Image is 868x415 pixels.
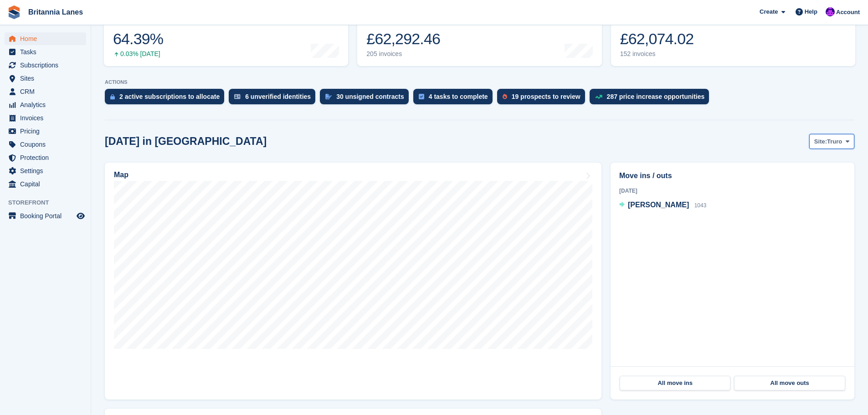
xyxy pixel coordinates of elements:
[119,93,220,100] div: 2 active subscriptions to allocate
[336,93,404,100] div: 30 unsigned contracts
[619,187,846,195] div: [DATE]
[628,201,689,209] span: [PERSON_NAME]
[5,178,86,190] a: menu
[607,93,705,100] div: 287 price increase opportunities
[497,89,590,109] a: 19 prospects to review
[805,7,817,16] span: Help
[20,32,75,45] span: Home
[5,46,86,58] a: menu
[105,135,267,148] h2: [DATE] in [GEOGRAPHIC_DATA]
[357,8,601,66] a: Month-to-date sales £62,292.46 205 invoices
[20,164,75,177] span: Settings
[5,164,86,177] a: menu
[595,95,602,99] img: price_increase_opportunities-93ffe204e8149a01c8c9dc8f82e8f89637d9d84a8eef4429ea346261dce0b2c0.svg
[25,5,87,20] a: Britannia Lanes
[110,94,115,100] img: active_subscription_to_allocate_icon-d502201f5373d7db506a760aba3b589e785aa758c864c3986d89f69b8ff3...
[20,178,75,190] span: Capital
[619,170,846,181] h2: Move ins / outs
[20,72,75,85] span: Sites
[512,93,580,100] div: 19 prospects to review
[620,50,694,58] div: 152 invoices
[320,89,413,109] a: 30 unsigned contracts
[5,151,86,164] a: menu
[325,94,332,99] img: contract_signature_icon-13c848040528278c33f63329250d36e43548de30e8caae1d1a13099fd9432cc5.svg
[620,30,694,48] div: £62,074.02
[419,94,424,99] img: task-75834270c22a3079a89374b754ae025e5fb1db73e45f91037f5363f120a921f8.svg
[809,134,854,149] button: Site: Truro
[7,5,21,19] img: stora-icon-8386f47178a22dfd0bd8f6a31ec36ba5ce8667c1dd55bd0f319d3a0aa187defe.svg
[20,125,75,138] span: Pricing
[620,376,730,390] a: All move ins
[113,50,163,58] div: 0.03% [DATE]
[20,98,75,111] span: Analytics
[20,112,75,124] span: Invoices
[619,200,706,211] a: [PERSON_NAME] 1043
[734,376,845,390] a: All move outs
[590,89,714,109] a: 287 price increase opportunities
[5,98,86,111] a: menu
[5,125,86,138] a: menu
[694,202,707,209] span: 1043
[75,210,86,221] a: Preview store
[5,72,86,85] a: menu
[5,59,86,72] a: menu
[366,50,440,58] div: 205 invoices
[5,85,86,98] a: menu
[20,46,75,58] span: Tasks
[760,7,778,16] span: Create
[20,59,75,72] span: Subscriptions
[105,163,601,400] a: Map
[827,137,842,146] span: Truro
[826,7,835,16] img: Mark Lane
[836,8,860,17] span: Account
[503,94,507,99] img: prospect-51fa495bee0391a8d652442698ab0144808aea92771e9ea1ae160a38d050c398.svg
[814,137,827,146] span: Site:
[413,89,497,109] a: 4 tasks to complete
[105,89,229,109] a: 2 active subscriptions to allocate
[105,79,854,85] p: ACTIONS
[366,30,440,48] div: £62,292.46
[611,8,855,66] a: Awaiting payment £62,074.02 152 invoices
[20,138,75,151] span: Coupons
[20,151,75,164] span: Protection
[114,171,128,179] h2: Map
[8,198,91,207] span: Storefront
[245,93,311,100] div: 6 unverified identities
[229,89,320,109] a: 6 unverified identities
[5,112,86,124] a: menu
[20,210,75,222] span: Booking Portal
[5,138,86,151] a: menu
[104,8,348,66] a: Occupancy 64.39% 0.03% [DATE]
[429,93,488,100] div: 4 tasks to complete
[113,30,163,48] div: 64.39%
[234,94,241,99] img: verify_identity-adf6edd0f0f0b5bbfe63781bf79b02c33cf7c696d77639b501bdc392416b5a36.svg
[5,32,86,45] a: menu
[20,85,75,98] span: CRM
[5,210,86,222] a: menu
